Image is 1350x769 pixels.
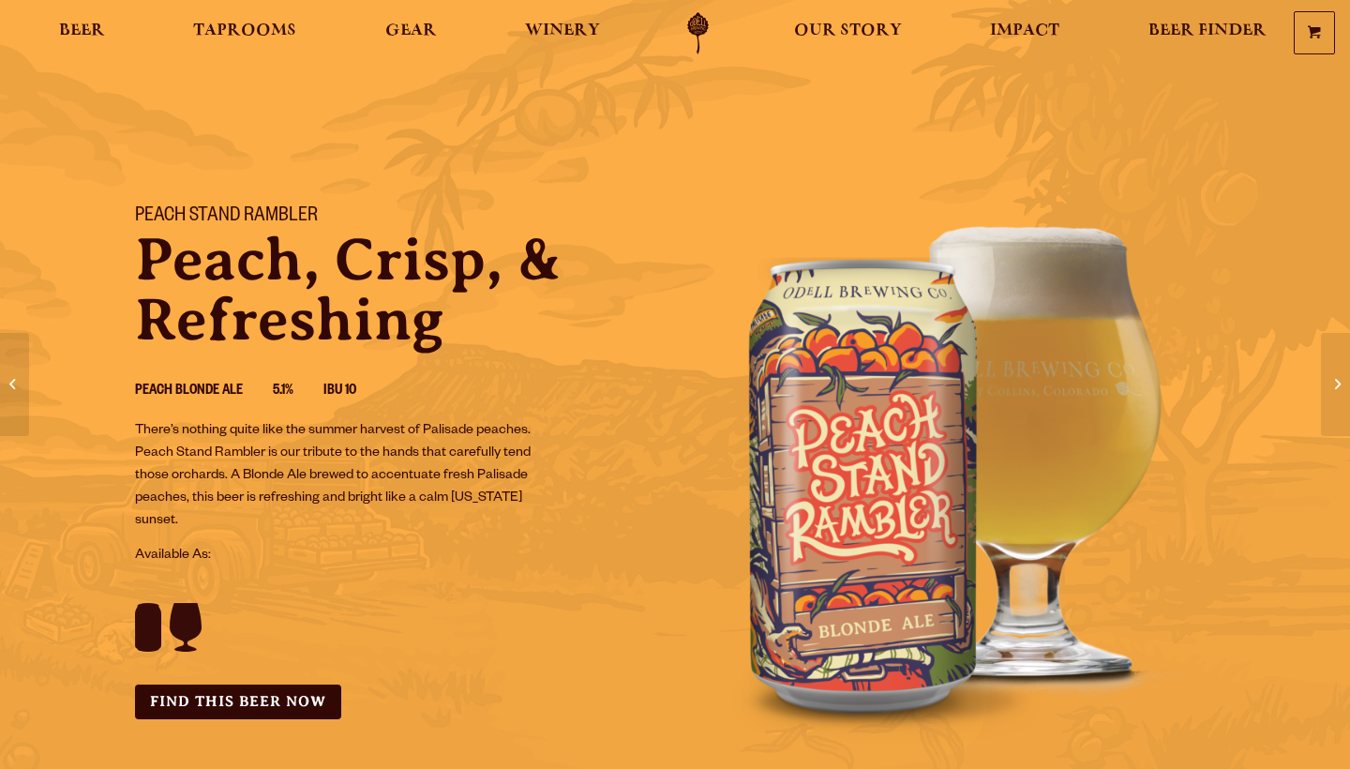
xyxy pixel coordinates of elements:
[990,23,1059,38] span: Impact
[1136,12,1279,54] a: Beer Finder
[135,380,273,404] li: Peach Blonde Ale
[47,12,117,54] a: Beer
[525,23,600,38] span: Winery
[135,545,652,567] p: Available As:
[135,205,652,230] h1: Peach Stand Rambler
[978,12,1072,54] a: Impact
[135,230,652,350] p: Peach, Crisp, & Refreshing
[663,12,733,54] a: Odell Home
[385,23,437,38] span: Gear
[782,12,914,54] a: Our Story
[135,420,549,533] p: There’s nothing quite like the summer harvest of Palisade peaches. Peach Stand Rambler is our tri...
[181,12,308,54] a: Taprooms
[373,12,449,54] a: Gear
[323,380,386,404] li: IBU 10
[794,23,902,38] span: Our Story
[59,23,105,38] span: Beer
[273,380,323,404] li: 5.1%
[135,685,341,719] a: Find this Beer Now
[1148,23,1267,38] span: Beer Finder
[193,23,296,38] span: Taprooms
[513,12,612,54] a: Winery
